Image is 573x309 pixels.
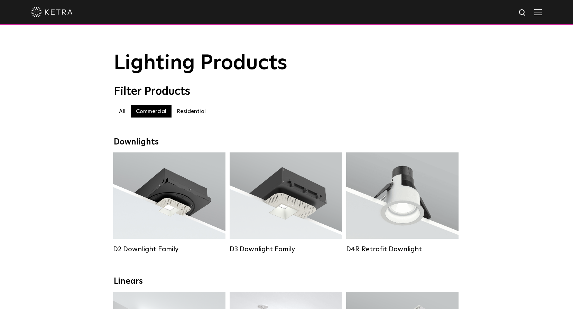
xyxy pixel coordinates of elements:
label: Commercial [131,105,172,118]
a: D4R Retrofit Downlight Lumen Output:800Colors:White / BlackBeam Angles:15° / 25° / 40° / 60°Watta... [346,152,459,253]
div: D3 Downlight Family [230,245,342,253]
div: Downlights [114,137,460,147]
img: Hamburger%20Nav.svg [534,9,542,15]
img: search icon [518,9,527,17]
div: D4R Retrofit Downlight [346,245,459,253]
label: All [114,105,131,118]
a: D3 Downlight Family Lumen Output:700 / 900 / 1100Colors:White / Black / Silver / Bronze / Paintab... [230,152,342,253]
img: ketra-logo-2019-white [31,7,73,17]
div: Filter Products [114,85,460,98]
span: Lighting Products [114,53,287,74]
label: Residential [172,105,211,118]
div: D2 Downlight Family [113,245,225,253]
a: D2 Downlight Family Lumen Output:1200Colors:White / Black / Gloss Black / Silver / Bronze / Silve... [113,152,225,253]
div: Linears [114,277,460,287]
